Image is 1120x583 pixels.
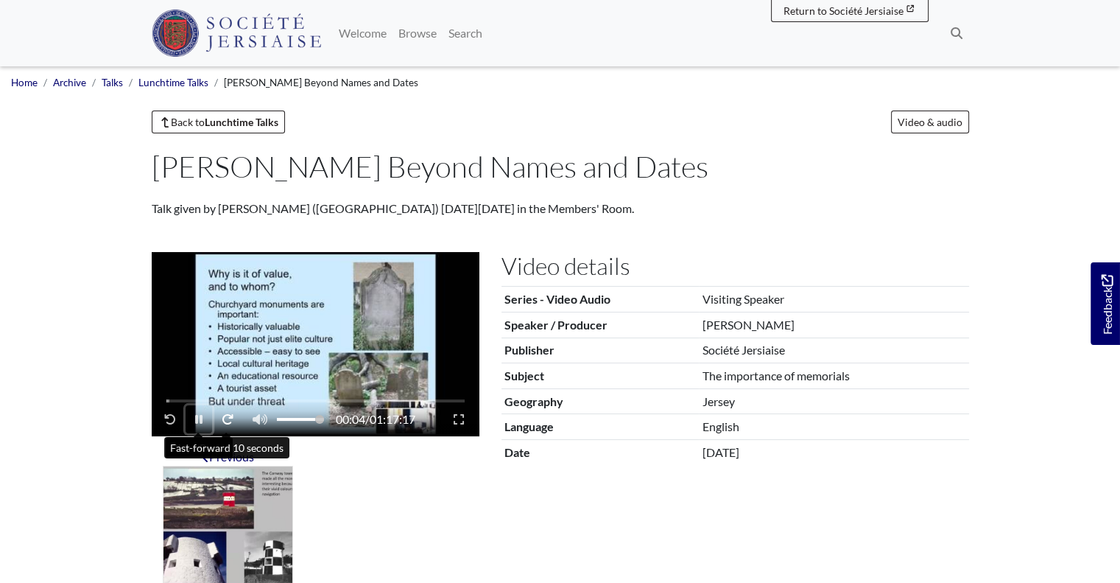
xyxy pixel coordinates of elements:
a: Lunchtime Talks [138,77,208,88]
button: Enter Fullscreen - Exit Fullscreen [444,405,473,433]
td: Société Jersiaise [699,338,968,363]
th: Geography [501,388,700,414]
a: Archive [53,77,86,88]
span: Feedback [1098,274,1116,334]
a: Talks [102,77,123,88]
td: The importance of memorials [699,363,968,389]
th: Speaker / Producer [501,312,700,338]
a: Video & audio [891,111,969,133]
span: / [336,411,415,428]
a: Search [443,18,488,48]
span: 00:04 [336,412,365,426]
strong: Lunchtime Talks [205,116,278,128]
span: Return to Société Jersiaise [783,4,904,17]
a: Welcome [333,18,392,48]
th: Publisher [501,338,700,363]
a: Société Jersiaise logo [152,6,322,60]
a: Back toLunchtime Talks [152,111,286,133]
th: Series - Video Audio [501,287,700,313]
div: Fast-forward 10 seconds [164,437,289,458]
figure: Video player [152,252,479,436]
span: [PERSON_NAME] Beyond Names and Dates [224,77,418,88]
div: Previous [163,448,294,466]
td: English [699,414,968,440]
td: Visiting Speaker [699,287,968,313]
td: Jersey [699,388,968,414]
span: 01:17:17 [370,412,415,426]
button: Mute - Unmute [243,405,277,433]
button: Rewind 10 seconds [155,405,186,433]
img: Société Jersiaise [152,10,322,57]
a: Home [11,77,38,88]
h2: Video details [501,252,969,280]
th: Subject [501,363,700,389]
button: Fast-forward 10 seconds [212,405,243,433]
td: [DATE] [699,439,968,464]
th: Date [501,439,700,464]
a: Browse [392,18,443,48]
span: Volume [277,413,324,425]
p: Talk given by [PERSON_NAME] ([GEOGRAPHIC_DATA]) [DATE][DATE] in the Members' Room. [152,200,969,217]
a: Would you like to provide feedback? [1091,262,1120,345]
td: [PERSON_NAME] [699,312,968,338]
h1: [PERSON_NAME] Beyond Names and Dates [152,149,963,184]
button: Play - Pause [186,405,212,433]
th: Language [501,414,700,440]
